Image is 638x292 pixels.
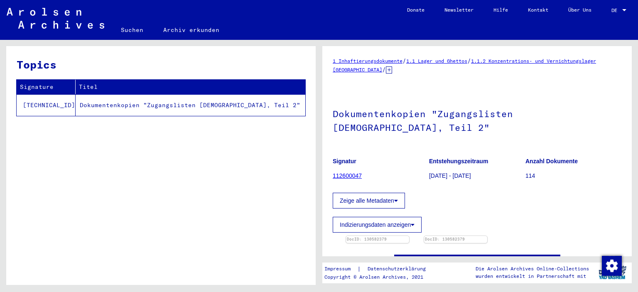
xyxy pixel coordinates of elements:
[324,273,436,281] p: Copyright © Arolsen Archives, 2021
[76,94,305,116] td: Dokumentenkopien "Zugangslisten [DEMOGRAPHIC_DATA], Teil 2"
[425,237,465,241] a: DocID: 130582379
[467,57,471,64] span: /
[333,172,362,179] a: 112600047
[17,80,76,94] th: Signature
[17,56,305,73] h3: Topics
[429,158,488,164] b: Entstehungszeitraum
[76,80,305,94] th: Titel
[324,265,436,273] div: |
[153,20,229,40] a: Archiv erkunden
[406,58,467,64] a: 1.1 Lager und Ghettos
[597,262,628,283] img: yv_logo.png
[429,172,525,180] p: [DATE] - [DATE]
[347,237,387,241] a: DocID: 130582379
[333,58,402,64] a: 1 Inhaftierungsdokumente
[476,265,589,272] p: Die Arolsen Archives Online-Collections
[402,57,406,64] span: /
[611,7,621,13] span: DE
[361,265,436,273] a: Datenschutzerklärung
[525,158,578,164] b: Anzahl Dokumente
[324,265,357,273] a: Impressum
[7,8,104,29] img: Arolsen_neg.svg
[333,95,621,145] h1: Dokumentenkopien "Zugangslisten [DEMOGRAPHIC_DATA], Teil 2"
[333,217,422,233] button: Indizierungsdaten anzeigen
[602,256,622,276] img: Zustimmung ändern
[525,172,621,180] p: 114
[382,66,386,73] span: /
[333,158,356,164] b: Signatur
[333,193,405,209] button: Zeige alle Metadaten
[111,20,153,40] a: Suchen
[476,272,589,280] p: wurden entwickelt in Partnerschaft mit
[17,94,76,116] td: [TECHNICAL_ID]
